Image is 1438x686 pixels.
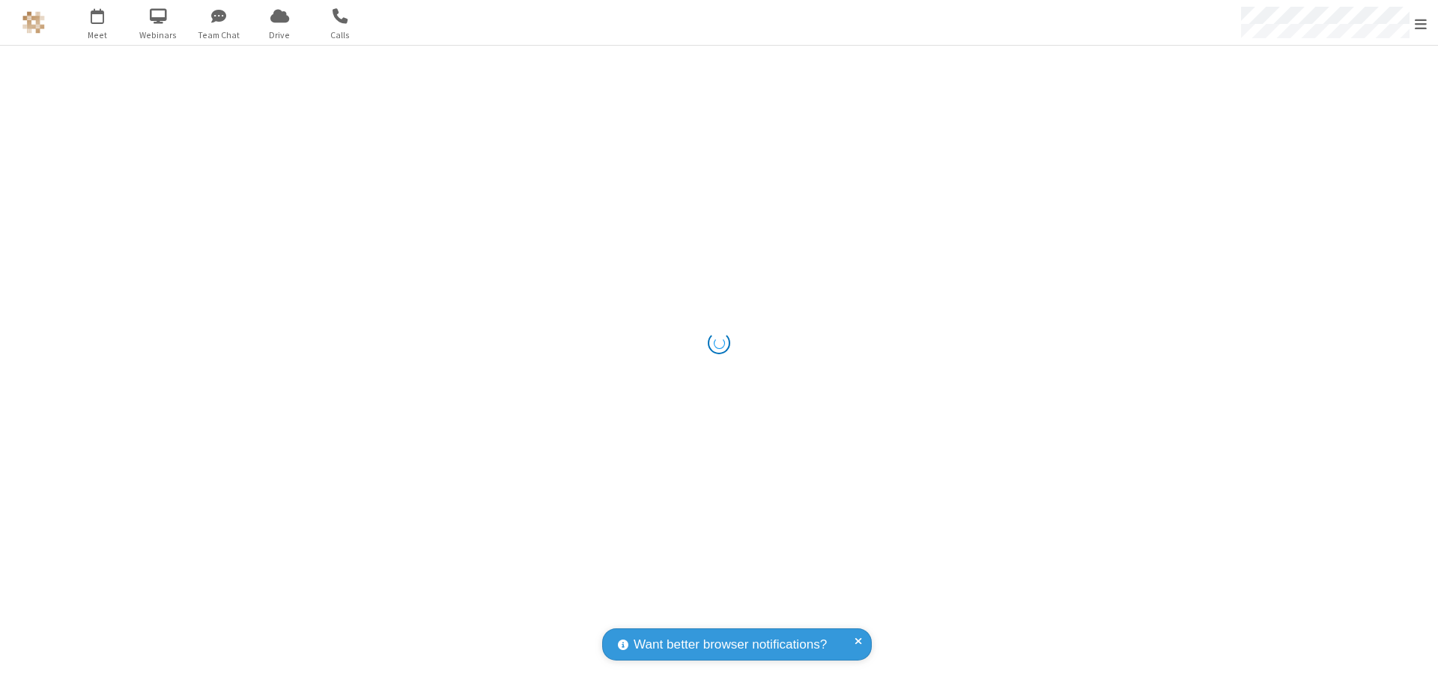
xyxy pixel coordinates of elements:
[634,635,827,655] span: Want better browser notifications?
[312,28,368,42] span: Calls
[130,28,186,42] span: Webinars
[22,11,45,34] img: QA Selenium DO NOT DELETE OR CHANGE
[252,28,308,42] span: Drive
[70,28,126,42] span: Meet
[191,28,247,42] span: Team Chat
